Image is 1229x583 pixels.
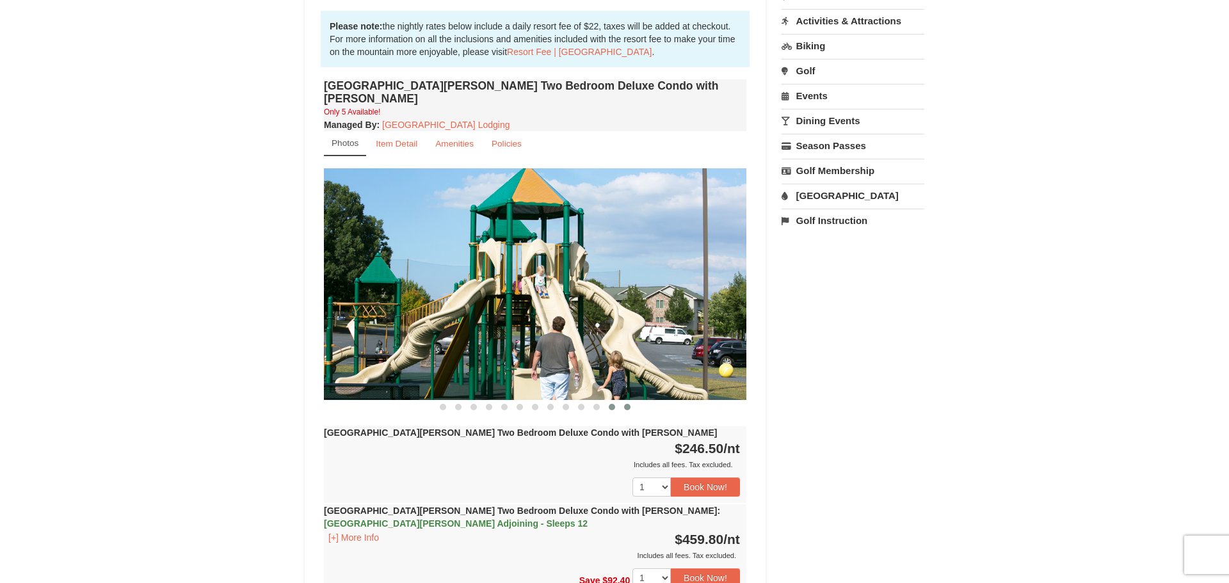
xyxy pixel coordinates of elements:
[332,138,358,148] small: Photos
[324,108,380,116] small: Only 5 Available!
[675,532,723,547] span: $459.80
[321,11,750,67] div: the nightly rates below include a daily resort fee of $22, taxes will be added at checkout. For m...
[675,441,740,456] strong: $246.50
[717,506,720,516] span: :
[782,109,924,132] a: Dining Events
[324,79,746,105] h4: [GEOGRAPHIC_DATA][PERSON_NAME] Two Bedroom Deluxe Condo with [PERSON_NAME]
[782,184,924,207] a: [GEOGRAPHIC_DATA]
[376,139,417,148] small: Item Detail
[723,441,740,456] span: /nt
[427,131,482,156] a: Amenities
[367,131,426,156] a: Item Detail
[723,532,740,547] span: /nt
[782,9,924,33] a: Activities & Attractions
[324,531,383,545] button: [+] More Info
[324,458,740,471] div: Includes all fees. Tax excluded.
[324,120,376,130] span: Managed By
[671,477,740,497] button: Book Now!
[330,21,382,31] strong: Please note:
[324,168,746,399] img: 18876286-148-1561dfd9.jpg
[435,139,474,148] small: Amenities
[324,506,720,529] strong: [GEOGRAPHIC_DATA][PERSON_NAME] Two Bedroom Deluxe Condo with [PERSON_NAME]
[324,427,717,438] strong: [GEOGRAPHIC_DATA][PERSON_NAME] Two Bedroom Deluxe Condo with [PERSON_NAME]
[782,59,924,83] a: Golf
[782,134,924,157] a: Season Passes
[507,47,652,57] a: Resort Fee | [GEOGRAPHIC_DATA]
[782,84,924,108] a: Events
[483,131,530,156] a: Policies
[382,120,510,130] a: [GEOGRAPHIC_DATA] Lodging
[324,120,380,130] strong: :
[324,549,740,562] div: Includes all fees. Tax excluded.
[782,209,924,232] a: Golf Instruction
[492,139,522,148] small: Policies
[324,518,588,529] span: [GEOGRAPHIC_DATA][PERSON_NAME] Adjoining - Sleeps 12
[782,34,924,58] a: Biking
[782,159,924,182] a: Golf Membership
[324,131,366,156] a: Photos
